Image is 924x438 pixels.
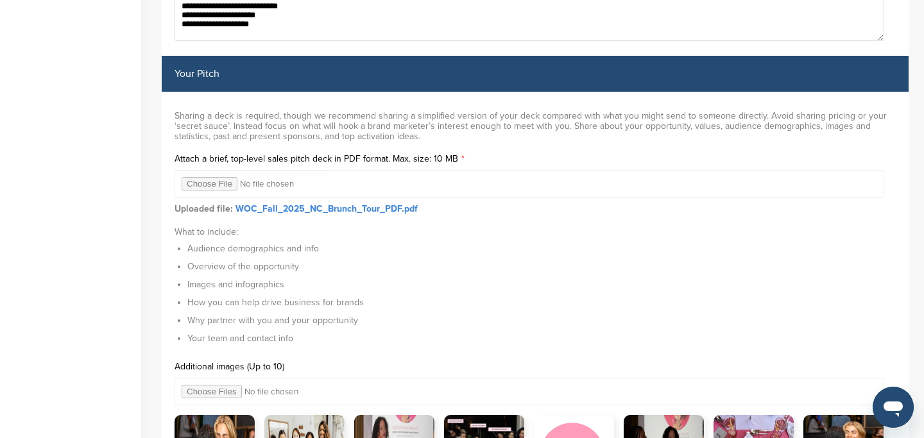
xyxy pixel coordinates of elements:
[175,203,233,214] strong: Uploaded file:
[873,387,914,428] iframe: Button to launch messaging window
[187,278,896,291] li: Images and infographics
[187,242,896,255] li: Audience demographics and info
[235,203,418,214] a: WOC_Fall_2025_NC_Brunch_Tour_PDF.pdf
[175,105,896,148] div: Sharing a deck is required, though we recommend sharing a simplified version of your deck compare...
[175,69,219,79] label: Your Pitch
[187,332,896,345] li: Your team and contact info
[187,314,896,327] li: Why partner with you and your opportunity
[187,260,896,273] li: Overview of the opportunity
[175,155,896,164] label: Attach a brief, top-level sales pitch deck in PDF format. Max. size: 10 MB
[175,221,896,356] div: What to include:
[175,362,896,371] label: Additional images (Up to 10)
[187,296,896,309] li: How you can help drive business for brands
